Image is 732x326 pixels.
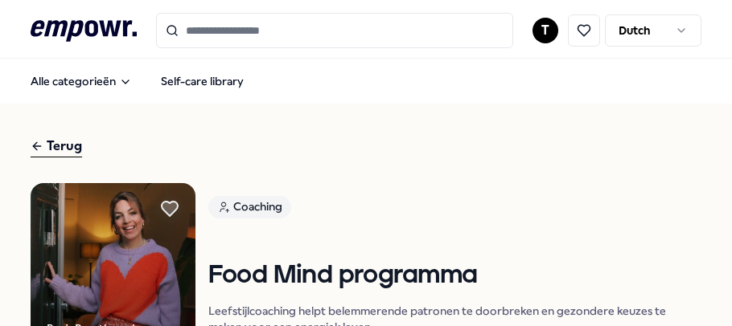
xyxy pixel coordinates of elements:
h1: Food Mind programma [208,262,701,290]
a: Coaching [208,196,701,224]
button: T [533,18,558,43]
nav: Main [18,65,257,97]
button: Alle categorieën [18,65,145,97]
div: Coaching [208,196,291,218]
div: Terug [31,136,82,157]
input: Search for products, categories or subcategories [156,13,513,48]
a: Self-care library [148,65,257,97]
